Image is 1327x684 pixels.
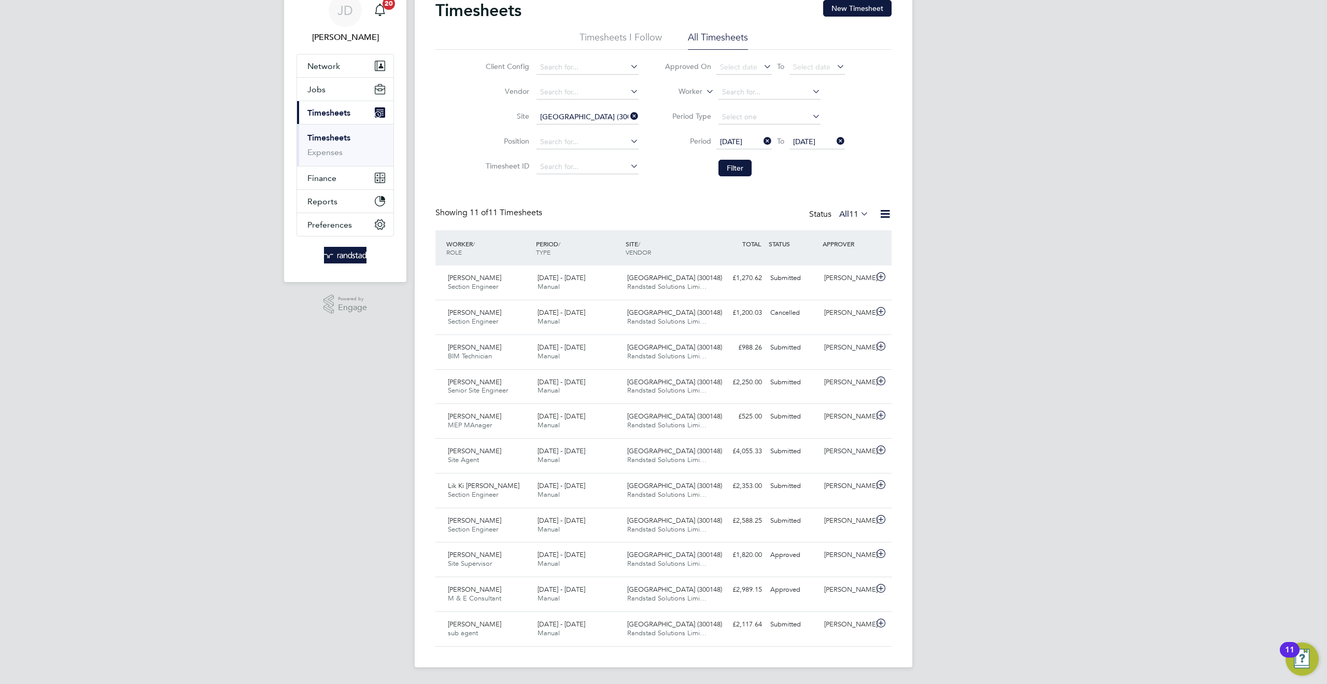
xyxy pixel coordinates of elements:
span: James Deegan [297,31,394,44]
label: Position [483,136,529,146]
div: [PERSON_NAME] [820,581,874,598]
div: [PERSON_NAME] [820,374,874,391]
div: [PERSON_NAME] [820,408,874,425]
a: Timesheets [307,133,350,143]
label: Site [483,111,529,121]
div: £2,588.25 [712,512,766,529]
span: [GEOGRAPHIC_DATA] (300148) [627,620,722,629]
div: Submitted [766,374,820,391]
span: [PERSON_NAME] [448,273,501,282]
button: Jobs [297,78,393,101]
div: [PERSON_NAME] [820,270,874,287]
span: Manual [538,594,560,603]
button: Open Resource Center, 11 new notifications [1286,643,1319,676]
span: [PERSON_NAME] [448,308,501,317]
span: [PERSON_NAME] [448,620,501,629]
div: £2,353.00 [712,478,766,495]
input: Search for... [537,85,639,100]
div: £2,989.15 [712,581,766,598]
span: [PERSON_NAME] [448,412,501,421]
span: Manual [538,525,560,534]
span: Manual [538,352,560,360]
span: Randstad Solutions Limi… [627,421,707,429]
div: £2,117.64 [712,616,766,633]
span: Site Supervisor [448,559,492,568]
label: Period [665,136,711,146]
span: Timesheets [307,108,350,118]
button: Filter [718,160,752,176]
span: To [774,134,787,148]
span: [PERSON_NAME] [448,446,501,455]
li: Timesheets I Follow [580,31,662,50]
input: Select one [718,110,821,124]
div: STATUS [766,234,820,253]
span: [PERSON_NAME] [448,550,501,559]
div: Showing [435,207,544,218]
span: [GEOGRAPHIC_DATA] (300148) [627,273,722,282]
span: 11 Timesheets [470,207,542,218]
span: Powered by [338,295,367,303]
label: Approved On [665,62,711,71]
div: [PERSON_NAME] [820,616,874,633]
span: [DATE] [720,137,742,146]
input: Search for... [537,135,639,149]
a: Go to home page [297,247,394,263]
div: Status [809,207,871,222]
div: [PERSON_NAME] [820,304,874,322]
div: Submitted [766,408,820,425]
span: Senior Site Engineer [448,386,508,395]
span: [GEOGRAPHIC_DATA] (300148) [627,343,722,352]
div: APPROVER [820,234,874,253]
span: [DATE] - [DATE] [538,343,585,352]
div: PERIOD [533,234,623,261]
span: Randstad Solutions Limi… [627,352,707,360]
span: Manual [538,386,560,395]
span: Randstad Solutions Limi… [627,455,707,464]
span: 11 of [470,207,488,218]
span: [DATE] - [DATE] [538,550,585,559]
span: Randstad Solutions Limi… [627,317,707,326]
span: [GEOGRAPHIC_DATA] (300148) [627,550,722,559]
span: MEP MAnager [448,421,492,429]
label: Timesheet ID [483,161,529,171]
label: Period Type [665,111,711,121]
div: [PERSON_NAME] [820,512,874,529]
div: £1,270.62 [712,270,766,287]
span: Reports [307,197,337,206]
div: £525.00 [712,408,766,425]
span: [PERSON_NAME] [448,378,501,386]
label: All [839,209,869,219]
button: Preferences [297,213,393,236]
span: JD [337,4,353,17]
input: Search for... [537,160,639,174]
span: [PERSON_NAME] [448,516,501,525]
div: £1,820.00 [712,547,766,564]
div: Submitted [766,443,820,460]
span: Randstad Solutions Limi… [627,525,707,534]
span: [GEOGRAPHIC_DATA] (300148) [627,412,722,421]
span: TOTAL [742,240,761,248]
div: Approved [766,581,820,598]
div: Submitted [766,478,820,495]
span: Section Engineer [448,282,498,291]
div: Cancelled [766,304,820,322]
span: Randstad Solutions Limi… [627,559,707,568]
span: [DATE] - [DATE] [538,585,585,594]
span: To [774,60,787,73]
button: Network [297,54,393,77]
span: Select date [793,62,830,72]
div: Submitted [766,270,820,287]
span: Lik Ki [PERSON_NAME] [448,481,519,490]
div: 11 [1285,650,1294,663]
span: Randstad Solutions Limi… [627,386,707,395]
button: Timesheets [297,101,393,124]
span: Manual [538,421,560,429]
a: Powered byEngage [323,295,368,314]
div: Submitted [766,616,820,633]
div: Timesheets [297,124,393,166]
span: Randstad Solutions Limi… [627,594,707,603]
span: [GEOGRAPHIC_DATA] (300148) [627,308,722,317]
span: [DATE] - [DATE] [538,412,585,421]
input: Search for... [718,85,821,100]
span: Manual [538,282,560,291]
